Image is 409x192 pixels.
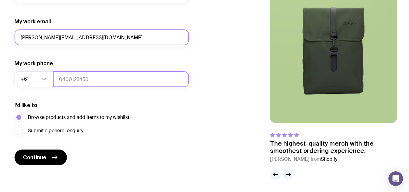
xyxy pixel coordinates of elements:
input: Search for option [30,71,39,87]
div: Search for option [15,71,53,87]
label: My work phone [15,60,53,67]
span: Shopify [321,156,337,162]
button: Continue [15,150,67,165]
input: you@email.com [15,29,189,45]
div: Open Intercom Messenger [388,171,403,186]
span: Submit a general enquiry [28,127,83,134]
span: +61 [21,71,30,87]
label: I’d like to [15,102,37,109]
span: Continue [23,154,46,161]
span: Browse products and add items to my wishlist [28,114,129,121]
p: The highest-quality merch with the smoothest ordering experience. [270,140,397,154]
label: My work email [15,18,51,25]
input: 0400123456 [53,71,189,87]
cite: [PERSON_NAME] from [270,156,397,163]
